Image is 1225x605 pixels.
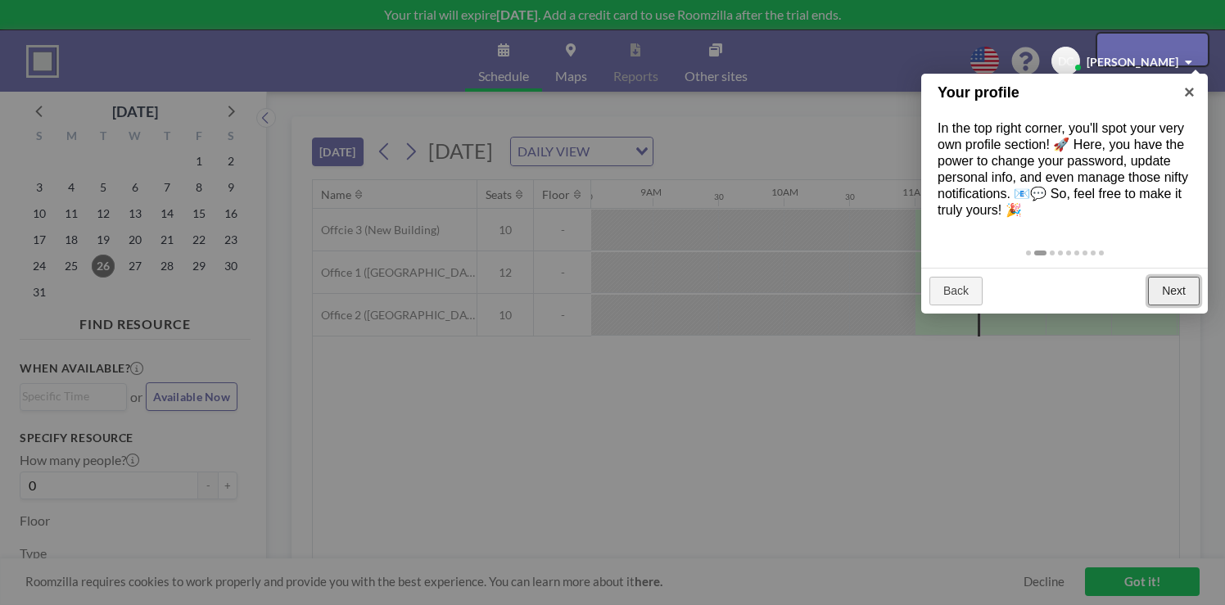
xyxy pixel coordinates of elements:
span: DC [1058,54,1074,69]
span: [PERSON_NAME] [1087,55,1178,69]
div: In the top right corner, you'll spot your very own profile section! 🚀 Here, you have the power to... [921,104,1208,235]
h1: Your profile [938,82,1166,104]
a: Next [1148,277,1200,306]
a: Back [929,277,983,306]
a: × [1171,74,1208,111]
